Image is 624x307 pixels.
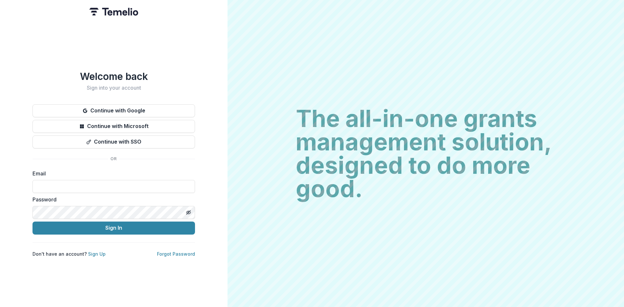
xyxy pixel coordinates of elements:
a: Forgot Password [157,251,195,257]
img: Temelio [89,8,138,16]
h2: Sign into your account [32,85,195,91]
button: Continue with SSO [32,135,195,148]
button: Sign In [32,222,195,235]
label: Email [32,170,191,177]
button: Toggle password visibility [183,207,194,218]
button: Continue with Microsoft [32,120,195,133]
p: Don't have an account? [32,250,106,257]
label: Password [32,196,191,203]
button: Continue with Google [32,104,195,117]
a: Sign Up [88,251,106,257]
h1: Welcome back [32,70,195,82]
